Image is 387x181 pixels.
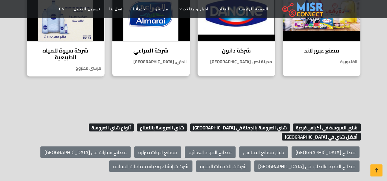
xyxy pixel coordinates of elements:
[254,160,359,172] a: مصانع الحديد والصلب في [GEOGRAPHIC_DATA]
[196,160,251,172] a: شركات للخدمات البحرية
[40,146,131,158] a: مصانع سيارات في [GEOGRAPHIC_DATA]
[27,65,104,71] p: مرسى مطروح
[105,3,128,15] a: اتصل بنا
[135,123,187,132] a: شاي العروسة بالنعناع
[185,146,236,158] a: مصانع المواد الغذائية
[234,3,273,15] a: الصفحة الرئيسية
[280,132,361,141] a: أفضل شاي في [GEOGRAPHIC_DATA]
[239,146,288,158] a: دليل مصانع الملابس
[190,123,290,131] span: شاي العروسة بالجملة في [GEOGRAPHIC_DATA]
[293,123,361,131] span: شاي العروسة في أكياس فردية
[282,2,323,17] img: main.misr_connect
[69,3,104,15] a: تسجيل الدخول
[137,123,187,131] span: شاي العروسة بالنعناع
[128,3,150,15] a: خدماتنا
[283,59,360,65] p: القليوبية
[202,47,270,54] h4: شركة دانون
[32,47,100,60] h4: شركة سيوة للمياه الطبيعية
[109,160,192,172] a: شركات إنشاء وصيانة حمامات السباحة
[112,59,190,65] p: الدقي, [GEOGRAPHIC_DATA]
[188,123,290,132] a: شاي العروسة بالجملة في [GEOGRAPHIC_DATA]
[292,146,359,158] a: مصانع [GEOGRAPHIC_DATA]
[288,47,356,54] h4: مصنع عبور لاند
[87,123,134,132] a: أنواع شاي العروسة
[89,123,134,131] span: أنواع شاي العروسة
[134,146,181,158] a: مصانع ادوات منزلية
[213,3,234,15] a: الفئات
[54,3,69,15] a: EN
[183,6,208,12] span: اخبار و مقالات
[282,133,361,141] span: أفضل شاي في [GEOGRAPHIC_DATA]
[173,3,213,15] a: اخبار و مقالات
[198,59,275,65] p: مدينة نصر , [GEOGRAPHIC_DATA]
[117,47,185,54] h4: شركة المراعي
[291,123,361,132] a: شاي العروسة في أكياس فردية
[150,3,173,15] a: من نحن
